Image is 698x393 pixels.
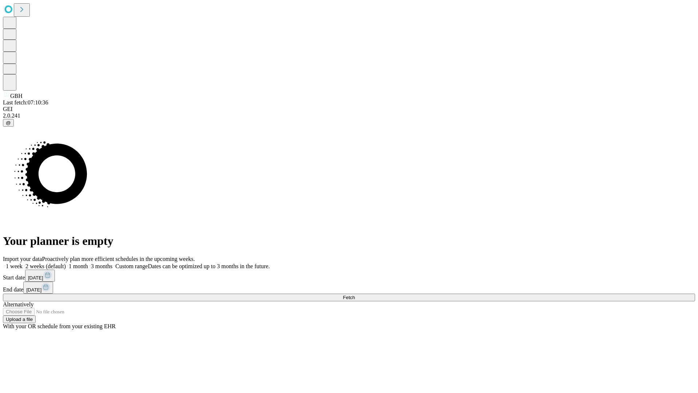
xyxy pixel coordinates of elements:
[25,270,55,282] button: [DATE]
[3,119,14,127] button: @
[3,323,116,329] span: With your OR schedule from your existing EHR
[3,270,695,282] div: Start date
[28,275,43,281] span: [DATE]
[10,93,23,99] span: GBH
[3,315,36,323] button: Upload a file
[6,263,23,269] span: 1 week
[343,295,355,300] span: Fetch
[3,294,695,301] button: Fetch
[3,234,695,248] h1: Your planner is empty
[3,106,695,112] div: GEI
[3,282,695,294] div: End date
[42,256,195,262] span: Proactively plan more efficient schedules in the upcoming weeks.
[3,256,42,262] span: Import your data
[6,120,11,126] span: @
[148,263,270,269] span: Dates can be optimized up to 3 months in the future.
[91,263,112,269] span: 3 months
[26,287,41,293] span: [DATE]
[69,263,88,269] span: 1 month
[3,99,48,106] span: Last fetch: 07:10:36
[3,112,695,119] div: 2.0.241
[115,263,148,269] span: Custom range
[23,282,53,294] button: [DATE]
[3,301,33,307] span: Alternatively
[25,263,66,269] span: 2 weeks (default)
